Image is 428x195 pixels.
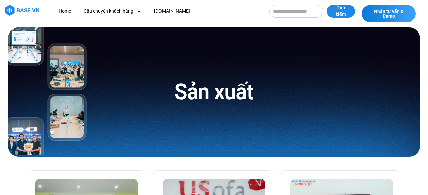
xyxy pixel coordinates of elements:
a: [DOMAIN_NAME] [149,5,195,17]
span: Nhận tư vấn & Demo [368,9,409,18]
button: Tìm kiếm [327,5,355,18]
a: Nhận tư vấn & Demo [362,5,415,22]
span: Tìm kiếm [333,5,348,18]
a: Home [53,5,76,17]
h1: Sản xuất [174,78,253,106]
nav: Menu [53,5,262,17]
a: Câu chuyện khách hàng [79,5,146,17]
